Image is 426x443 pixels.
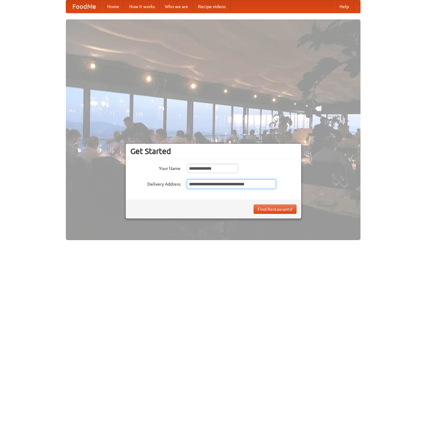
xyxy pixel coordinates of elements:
a: Recipe videos [193,0,231,13]
a: Help [334,0,354,13]
a: FoodMe [66,0,102,13]
a: How it works [124,0,160,13]
a: Who we are [160,0,193,13]
a: Home [102,0,124,13]
button: Find Restaurants! [254,204,297,214]
label: Delivery Address [130,179,181,187]
h3: Get Started [130,147,297,156]
label: Your Name [130,164,181,172]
